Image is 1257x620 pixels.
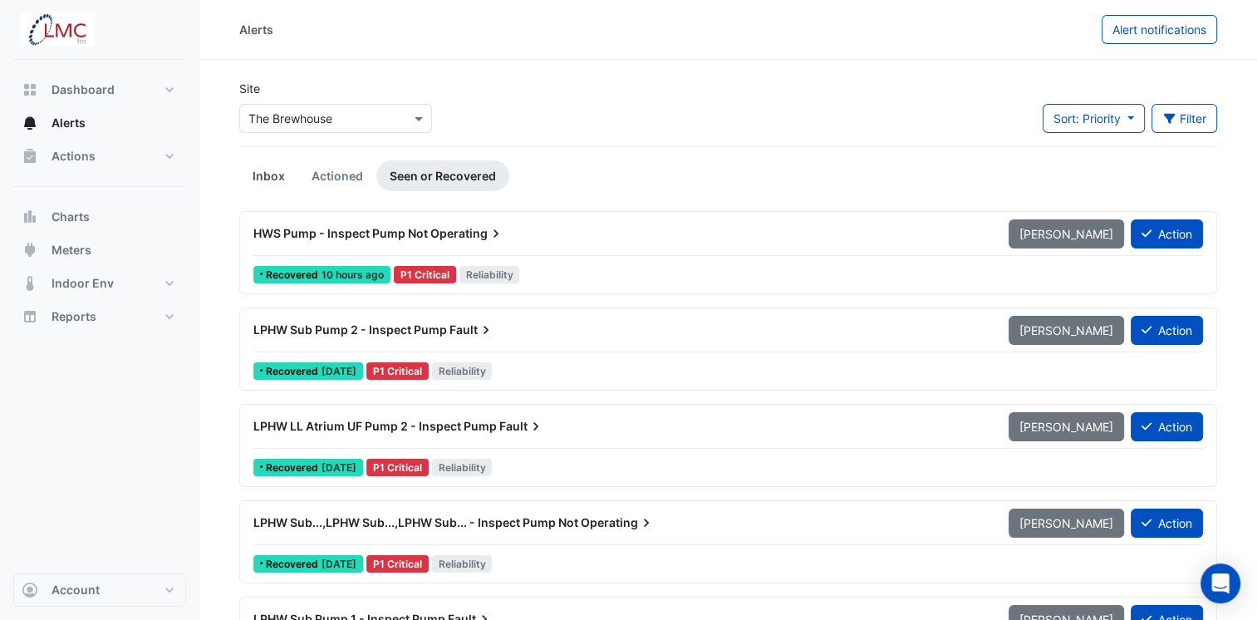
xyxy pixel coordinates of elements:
[239,80,260,97] label: Site
[366,555,429,573] div: P1 Critical
[22,115,38,131] app-icon: Alerts
[459,266,520,283] span: Reliability
[394,266,456,283] div: P1 Critical
[52,275,114,292] span: Indoor Env
[366,362,429,380] div: P1 Critical
[1043,104,1145,133] button: Sort: Priority
[1009,509,1124,538] button: [PERSON_NAME]
[1201,563,1240,603] div: Open Intercom Messenger
[13,573,186,607] button: Account
[322,461,356,474] span: Fri 04-Jul-2025 18:15 IST
[13,267,186,300] button: Indoor Env
[13,73,186,106] button: Dashboard
[52,209,90,225] span: Charts
[432,555,493,573] span: Reliability
[22,209,38,225] app-icon: Charts
[430,225,504,242] span: Operating
[432,362,493,380] span: Reliability
[22,242,38,258] app-icon: Meters
[1112,22,1206,37] span: Alert notifications
[13,106,186,140] button: Alerts
[253,515,578,529] span: LPHW Sub...,LPHW Sub...,LPHW Sub... - Inspect Pump Not
[366,459,429,476] div: P1 Critical
[239,160,298,191] a: Inbox
[581,514,655,531] span: Operating
[22,81,38,98] app-icon: Dashboard
[1009,412,1124,441] button: [PERSON_NAME]
[22,275,38,292] app-icon: Indoor Env
[1151,104,1218,133] button: Filter
[1019,323,1113,337] span: [PERSON_NAME]
[266,559,322,569] span: Recovered
[1009,219,1124,248] button: [PERSON_NAME]
[322,558,356,570] span: Fri 04-Jul-2025 10:45 IST
[253,419,497,433] span: LPHW LL Atrium UF Pump 2 - Inspect Pump
[1131,509,1203,538] button: Action
[52,115,86,131] span: Alerts
[499,418,544,435] span: Fault
[52,81,115,98] span: Dashboard
[376,160,509,191] a: Seen or Recovered
[1131,316,1203,345] button: Action
[449,322,494,338] span: Fault
[1053,111,1121,125] span: Sort: Priority
[52,148,96,165] span: Actions
[266,367,322,376] span: Recovered
[1019,420,1113,434] span: [PERSON_NAME]
[1009,316,1124,345] button: [PERSON_NAME]
[13,300,186,333] button: Reports
[432,459,493,476] span: Reliability
[13,140,186,173] button: Actions
[22,148,38,165] app-icon: Actions
[1131,412,1203,441] button: Action
[239,21,273,38] div: Alerts
[322,365,356,377] span: Fri 04-Jul-2025 18:15 IST
[266,463,322,473] span: Recovered
[253,322,447,337] span: LPHW Sub Pump 2 - Inspect Pump
[22,308,38,325] app-icon: Reports
[322,268,384,281] span: Mon 11-Aug-2025 06:15 IST
[52,582,100,598] span: Account
[266,270,322,280] span: Recovered
[1102,15,1217,44] button: Alert notifications
[52,308,96,325] span: Reports
[1131,219,1203,248] button: Action
[1019,516,1113,530] span: [PERSON_NAME]
[298,160,376,191] a: Actioned
[253,226,428,240] span: HWS Pump - Inspect Pump Not
[52,242,91,258] span: Meters
[20,13,95,47] img: Company Logo
[1019,227,1113,241] span: [PERSON_NAME]
[13,234,186,267] button: Meters
[13,200,186,234] button: Charts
